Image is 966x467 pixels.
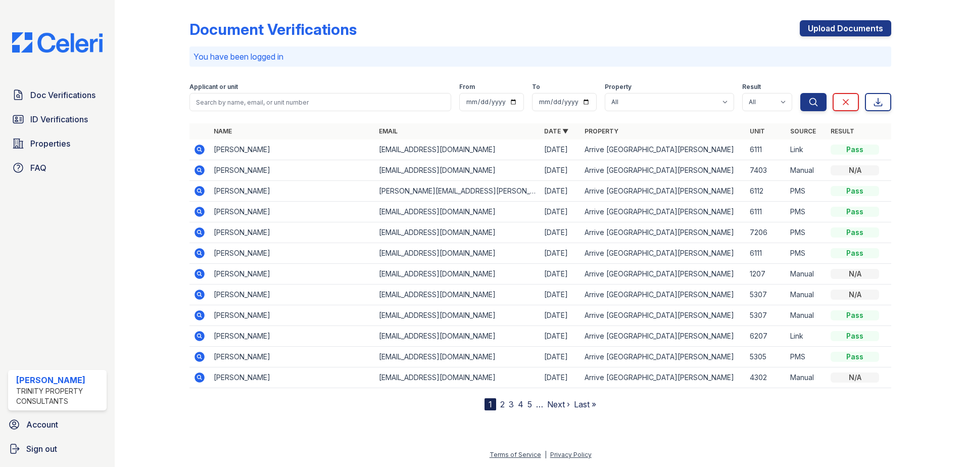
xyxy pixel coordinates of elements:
div: Pass [831,186,879,196]
td: Manual [786,264,827,285]
td: PMS [786,202,827,222]
div: N/A [831,269,879,279]
div: | [545,451,547,458]
td: PMS [786,243,827,264]
div: N/A [831,372,879,383]
div: [PERSON_NAME] [16,374,103,386]
td: 6112 [746,181,786,202]
a: Name [214,127,232,135]
div: Trinity Property Consultants [16,386,103,406]
img: CE_Logo_Blue-a8612792a0a2168367f1c8372b55b34899dd931a85d93a1a3d3e32e68fde9ad4.png [4,32,111,53]
td: Manual [786,285,827,305]
td: [EMAIL_ADDRESS][DOMAIN_NAME] [375,347,540,367]
td: 1207 [746,264,786,285]
div: Pass [831,310,879,320]
td: 6111 [746,202,786,222]
td: [DATE] [540,305,581,326]
a: Source [790,127,816,135]
div: N/A [831,165,879,175]
a: Date ▼ [544,127,568,135]
td: Arrive [GEOGRAPHIC_DATA][PERSON_NAME] [581,160,746,181]
td: [PERSON_NAME] [210,222,375,243]
span: Account [26,418,58,431]
div: Pass [831,331,879,341]
input: Search by name, email, or unit number [189,93,451,111]
a: Property [585,127,618,135]
p: You have been logged in [194,51,887,63]
td: [PERSON_NAME] [210,367,375,388]
td: [DATE] [540,285,581,305]
td: [DATE] [540,347,581,367]
td: Arrive [GEOGRAPHIC_DATA][PERSON_NAME] [581,181,746,202]
td: [EMAIL_ADDRESS][DOMAIN_NAME] [375,243,540,264]
td: [DATE] [540,202,581,222]
span: FAQ [30,162,46,174]
td: Arrive [GEOGRAPHIC_DATA][PERSON_NAME] [581,326,746,347]
label: Property [605,83,632,91]
div: Pass [831,207,879,217]
td: [PERSON_NAME][EMAIL_ADDRESS][PERSON_NAME][DOMAIN_NAME] [375,181,540,202]
td: [PERSON_NAME] [210,326,375,347]
td: [EMAIL_ADDRESS][DOMAIN_NAME] [375,285,540,305]
div: Document Verifications [189,20,357,38]
a: 3 [509,399,514,409]
td: 5305 [746,347,786,367]
td: [DATE] [540,160,581,181]
td: [EMAIL_ADDRESS][DOMAIN_NAME] [375,367,540,388]
div: N/A [831,290,879,300]
a: ID Verifications [8,109,107,129]
td: Arrive [GEOGRAPHIC_DATA][PERSON_NAME] [581,264,746,285]
span: Properties [30,137,70,150]
td: Manual [786,367,827,388]
td: [EMAIL_ADDRESS][DOMAIN_NAME] [375,160,540,181]
td: Arrive [GEOGRAPHIC_DATA][PERSON_NAME] [581,305,746,326]
span: … [536,398,543,410]
a: Email [379,127,398,135]
a: Sign out [4,439,111,459]
td: [DATE] [540,367,581,388]
a: 5 [527,399,532,409]
td: [DATE] [540,326,581,347]
label: To [532,83,540,91]
td: 6111 [746,139,786,160]
td: [EMAIL_ADDRESS][DOMAIN_NAME] [375,202,540,222]
td: [DATE] [540,264,581,285]
a: Properties [8,133,107,154]
td: 6111 [746,243,786,264]
td: Arrive [GEOGRAPHIC_DATA][PERSON_NAME] [581,202,746,222]
a: Unit [750,127,765,135]
td: Manual [786,160,827,181]
td: [PERSON_NAME] [210,264,375,285]
td: Manual [786,305,827,326]
td: Arrive [GEOGRAPHIC_DATA][PERSON_NAME] [581,347,746,367]
td: [PERSON_NAME] [210,160,375,181]
td: [EMAIL_ADDRESS][DOMAIN_NAME] [375,139,540,160]
td: Arrive [GEOGRAPHIC_DATA][PERSON_NAME] [581,285,746,305]
td: [EMAIL_ADDRESS][DOMAIN_NAME] [375,326,540,347]
label: Result [742,83,761,91]
td: [PERSON_NAME] [210,181,375,202]
td: PMS [786,222,827,243]
td: [PERSON_NAME] [210,243,375,264]
td: 7403 [746,160,786,181]
td: [PERSON_NAME] [210,139,375,160]
td: [EMAIL_ADDRESS][DOMAIN_NAME] [375,222,540,243]
a: 2 [500,399,505,409]
a: Last » [574,399,596,409]
td: [EMAIL_ADDRESS][DOMAIN_NAME] [375,305,540,326]
td: 7206 [746,222,786,243]
td: [PERSON_NAME] [210,202,375,222]
td: Arrive [GEOGRAPHIC_DATA][PERSON_NAME] [581,367,746,388]
span: ID Verifications [30,113,88,125]
td: [DATE] [540,139,581,160]
td: Arrive [GEOGRAPHIC_DATA][PERSON_NAME] [581,139,746,160]
label: Applicant or unit [189,83,238,91]
div: Pass [831,352,879,362]
td: [DATE] [540,222,581,243]
td: [PERSON_NAME] [210,305,375,326]
div: 1 [485,398,496,410]
a: Next › [547,399,570,409]
div: Pass [831,227,879,238]
td: 5307 [746,285,786,305]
